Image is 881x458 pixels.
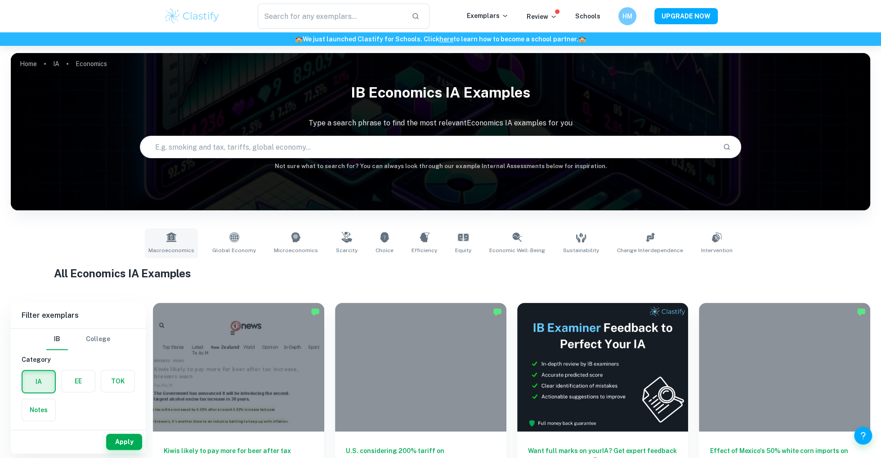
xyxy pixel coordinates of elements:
span: 🏫 [578,36,586,43]
h1: IB Economics IA examples [11,78,870,107]
img: Clastify logo [164,7,221,25]
img: Marked [493,307,502,316]
p: Review [527,12,557,22]
p: Exemplars [467,11,509,21]
h6: Category [22,355,135,365]
a: Schools [575,13,600,20]
span: Sustainability [563,246,599,254]
img: Thumbnail [517,303,689,431]
h6: Not sure what to search for? You can always look through our example Internal Assessments below f... [11,162,870,171]
button: Apply [106,434,142,450]
h1: All Economics IA Examples [54,265,827,281]
span: Economic Well-Being [489,246,545,254]
span: Efficiency [411,246,437,254]
a: Home [20,58,37,70]
button: Search [719,139,734,155]
span: Scarcity [336,246,358,254]
a: IA [53,58,59,70]
input: E.g. smoking and tax, tariffs, global economy... [140,134,716,160]
span: Choice [376,246,394,254]
span: Equity [455,246,471,254]
button: Help and Feedback [854,427,872,445]
button: IA [22,371,55,392]
button: IB [46,329,68,350]
span: Global Economy [212,246,256,254]
span: Microeconomics [274,246,318,254]
img: Marked [311,307,320,316]
button: College [86,329,110,350]
h6: HM [622,11,632,21]
button: Notes [22,399,55,421]
span: Intervention [701,246,733,254]
input: Search for any exemplars... [258,4,405,29]
a: here [439,36,453,43]
h6: Filter exemplars [11,303,146,328]
p: Type a search phrase to find the most relevant Economics IA examples for you [11,118,870,129]
span: Macroeconomics [148,246,194,254]
p: Economics [76,59,107,69]
span: 🏫 [295,36,303,43]
button: UPGRADE NOW [654,8,718,24]
button: HM [618,7,636,25]
div: Filter type choice [46,329,110,350]
span: Change Interdependence [617,246,683,254]
button: TOK [101,370,134,392]
img: Marked [857,307,866,316]
h6: We just launched Clastify for Schools. Click to learn how to become a school partner. [2,34,879,44]
button: EE [62,370,95,392]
